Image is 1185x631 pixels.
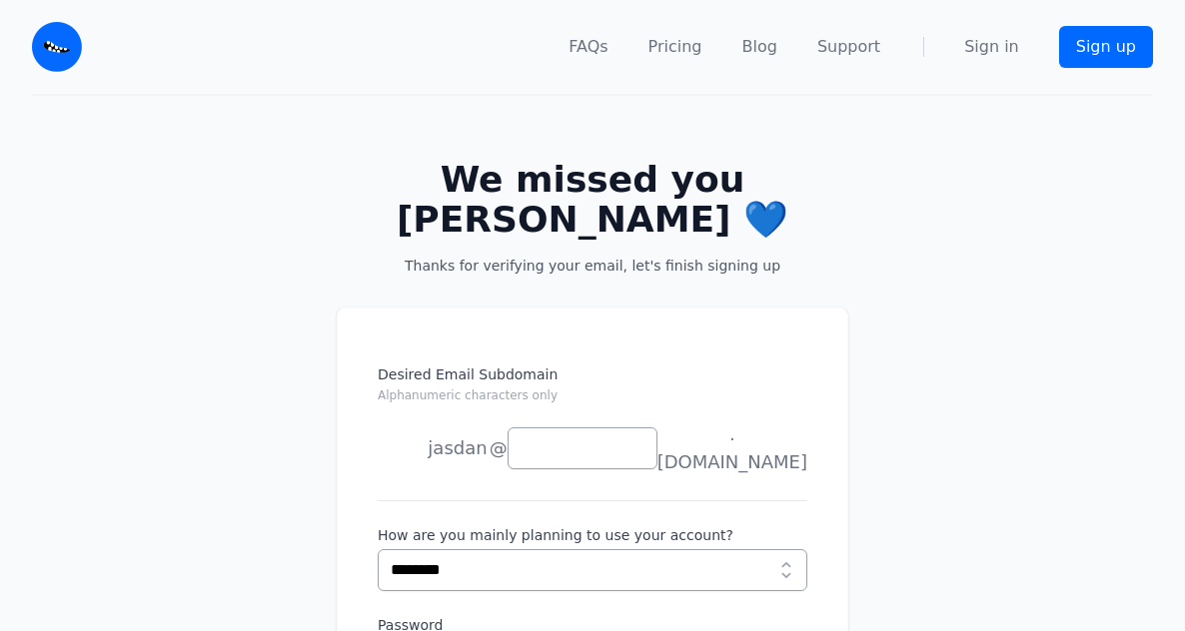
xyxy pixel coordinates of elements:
[378,428,488,468] li: jasdan
[378,364,807,416] label: Desired Email Subdomain
[964,35,1019,59] a: Sign in
[657,420,807,476] span: .[DOMAIN_NAME]
[569,35,607,59] a: FAQs
[378,525,807,545] label: How are you mainly planning to use your account?
[1059,26,1153,68] a: Sign up
[369,160,816,240] h2: We missed you [PERSON_NAME] 💙
[378,388,558,402] small: Alphanumeric characters only
[490,434,508,462] span: @
[32,22,82,72] img: Email Monster
[369,256,816,276] p: Thanks for verifying your email, let's finish signing up
[648,35,702,59] a: Pricing
[742,35,777,59] a: Blog
[817,35,880,59] a: Support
